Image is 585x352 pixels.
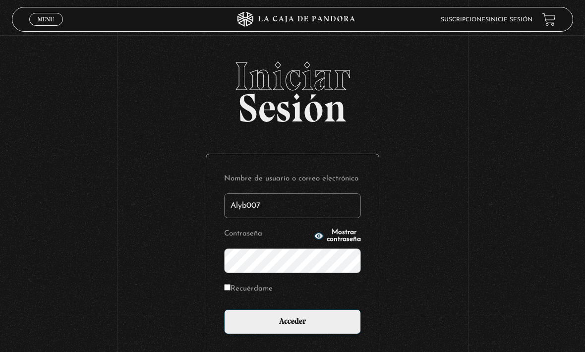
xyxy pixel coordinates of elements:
[38,16,54,22] span: Menu
[224,172,361,185] label: Nombre de usuario o correo electrónico
[224,282,273,295] label: Recuérdame
[224,227,311,240] label: Contraseña
[314,229,361,243] button: Mostrar contraseña
[489,17,532,23] a: Inicie sesión
[12,57,574,120] h2: Sesión
[224,284,231,291] input: Recuérdame
[542,13,556,26] a: View your shopping cart
[441,17,489,23] a: Suscripciones
[327,229,361,243] span: Mostrar contraseña
[35,25,58,32] span: Cerrar
[12,57,574,96] span: Iniciar
[224,309,361,334] input: Acceder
